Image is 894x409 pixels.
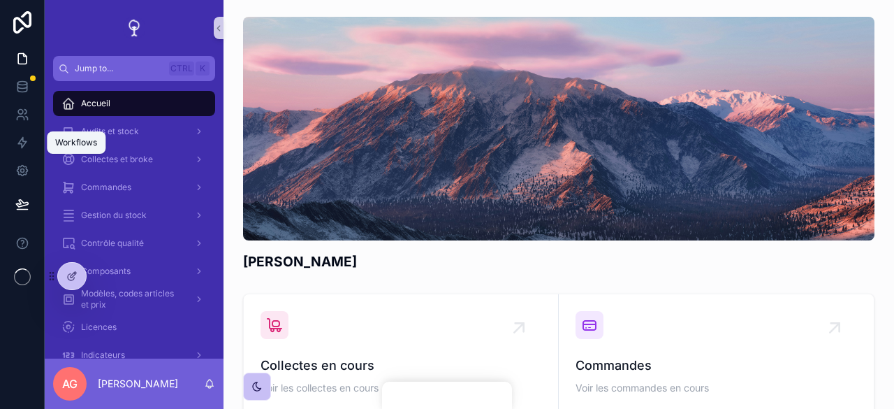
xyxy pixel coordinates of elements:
[576,356,857,375] span: Commandes
[53,203,215,228] a: Gestion du stock
[197,63,208,74] span: K
[81,350,125,361] span: Indicateurs
[123,17,145,39] img: App logo
[81,98,110,109] span: Accueil
[53,56,215,81] button: Jump to...CtrlK
[81,154,153,165] span: Collectes et broke
[81,238,144,249] span: Contrôle qualité
[53,343,215,368] a: Indicateurs
[53,91,215,116] a: Accueil
[45,81,223,359] div: scrollable content
[261,356,541,375] span: Collectes en cours
[81,266,131,277] span: Composants
[81,288,183,310] span: Modèles, codes articles et prix
[169,62,194,76] span: Ctrl
[53,315,215,340] a: Licences
[81,126,139,137] span: Audits et stock
[243,252,357,271] h1: [PERSON_NAME]
[576,381,857,395] span: Voir les commandes en cours
[75,63,163,74] span: Jump to...
[261,381,541,395] span: Voir les collectes en cours
[55,137,97,148] div: Workflows
[53,119,215,144] a: Audits et stock
[53,259,215,284] a: Composants
[81,322,117,333] span: Licences
[53,147,215,172] a: Collectes et broke
[81,182,131,193] span: Commandes
[98,377,178,391] p: [PERSON_NAME]
[81,210,147,221] span: Gestion du stock
[62,375,78,392] span: AG
[53,175,215,200] a: Commandes
[53,287,215,312] a: Modèles, codes articles et prix
[53,231,215,256] a: Contrôle qualité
